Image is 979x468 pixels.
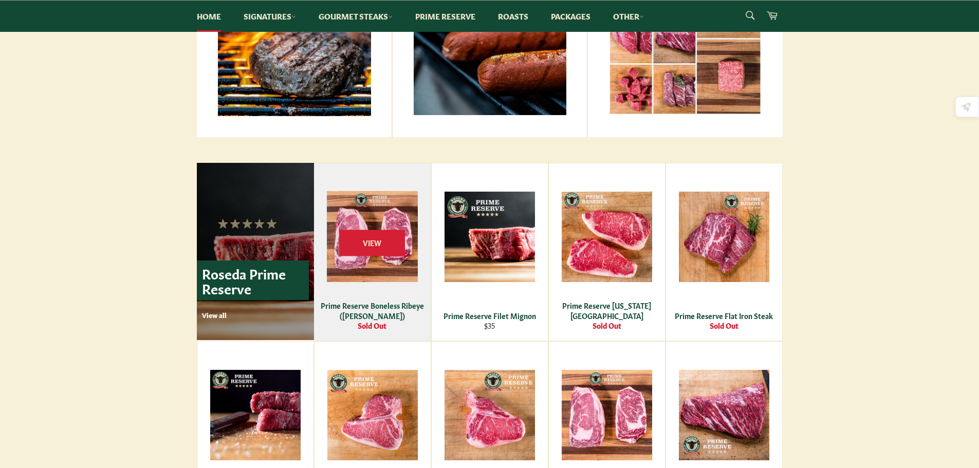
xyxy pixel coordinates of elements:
a: Prime Reserve New York Strip Prime Reserve [US_STATE][GEOGRAPHIC_DATA] Sold Out [548,163,666,341]
a: Prime Reserve Filet Mignon Prime Reserve Filet Mignon $35 [431,163,548,341]
a: Packages [541,1,601,32]
a: Signatures [233,1,306,32]
div: Prime Reserve Filet Mignon [438,311,541,321]
a: Prime Reserve Boneless Ribeye (Delmonico) Prime Reserve Boneless Ribeye ([PERSON_NAME]) Sold Out ... [314,163,431,341]
img: Prime Reserve Sirloin [210,370,301,460]
a: Roseda Prime Reserve View all [197,163,314,340]
img: Prime Reserve Bone-In Ribeye [562,370,652,460]
a: Home [187,1,231,32]
img: Prime Reserve New York Strip [562,192,652,282]
div: $35 [438,321,541,330]
div: Sold Out [320,321,424,330]
div: Sold Out [672,321,775,330]
a: Prime Reserve Flat Iron Steak Prime Reserve Flat Iron Steak Sold Out [666,163,783,341]
a: Gourmet Steaks [308,1,403,32]
div: Prime Reserve [US_STATE][GEOGRAPHIC_DATA] [555,301,658,321]
img: Prime Reserve Bavette [679,370,769,460]
img: Prime Reserve Filet Mignon [445,192,535,282]
div: Prime Reserve Boneless Ribeye ([PERSON_NAME]) [320,301,424,321]
img: Prime Reserve Flat Iron Steak [679,192,769,282]
p: Roseda Prime Reserve [197,260,309,300]
span: View [339,230,405,256]
div: Sold Out [555,321,658,330]
div: Prime Reserve Flat Iron Steak [672,311,775,321]
a: Prime Reserve [405,1,486,32]
img: Prime Reserve Porterhouse [327,370,418,460]
a: Other [603,1,654,32]
img: Prime Reserve T-Bone Steak [445,370,535,460]
p: View all [202,310,309,320]
a: Roasts [488,1,539,32]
